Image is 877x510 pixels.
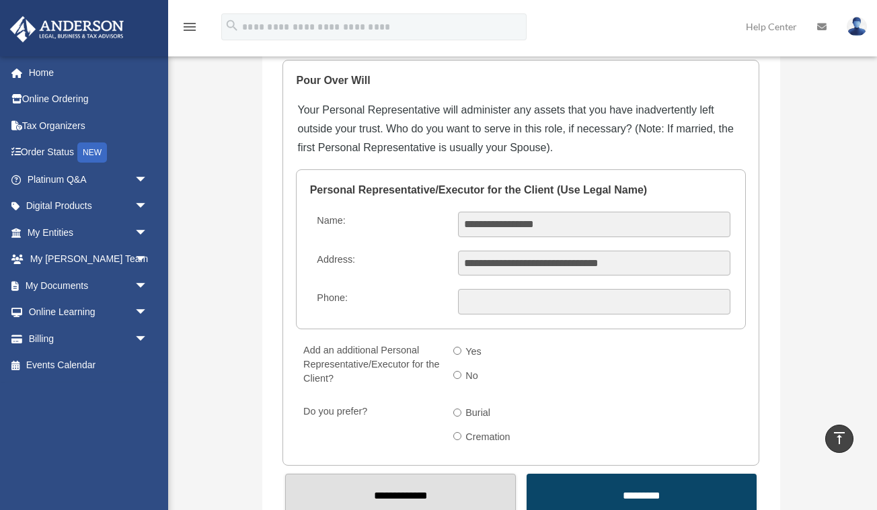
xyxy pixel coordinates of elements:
label: Do you prefer? [297,403,443,451]
span: arrow_drop_down [135,193,161,220]
legend: Pour Over Will [296,60,745,101]
a: Online Learningarrow_drop_down [9,299,168,326]
span: arrow_drop_down [135,299,161,327]
a: Home [9,59,168,86]
a: My [PERSON_NAME] Teamarrow_drop_down [9,246,168,273]
a: Platinum Q&Aarrow_drop_down [9,166,168,193]
a: My Documentsarrow_drop_down [9,272,168,299]
i: search [225,18,239,33]
a: Events Calendar [9,352,168,379]
label: Address: [311,251,448,276]
legend: Personal Representative/Executor for the Client (Use Legal Name) [310,170,732,210]
span: arrow_drop_down [135,166,161,194]
label: Yes [461,341,487,363]
span: arrow_drop_down [135,246,161,273]
div: Your Personal Representative will administer any assets that you have inadvertently left outside ... [297,62,744,157]
i: menu [182,19,198,35]
img: User Pic [847,17,867,36]
a: My Entitiesarrow_drop_down [9,219,168,246]
label: Phone: [311,289,448,314]
label: Name: [311,212,448,237]
label: Burial [461,403,496,425]
i: vertical_align_top [831,430,847,446]
span: arrow_drop_down [135,325,161,353]
label: No [461,366,484,387]
span: arrow_drop_down [135,272,161,300]
label: Cremation [461,427,516,448]
a: Digital Productsarrow_drop_down [9,193,168,220]
a: Billingarrow_drop_down [9,325,168,352]
a: Online Ordering [9,86,168,113]
label: Add an additional Personal Representative/Executor for the Client? [297,341,443,389]
a: vertical_align_top [825,425,853,453]
a: menu [182,24,198,35]
a: Tax Organizers [9,112,168,139]
a: Order StatusNEW [9,139,168,167]
span: arrow_drop_down [135,219,161,247]
div: NEW [77,142,107,163]
img: Anderson Advisors Platinum Portal [6,16,128,42]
